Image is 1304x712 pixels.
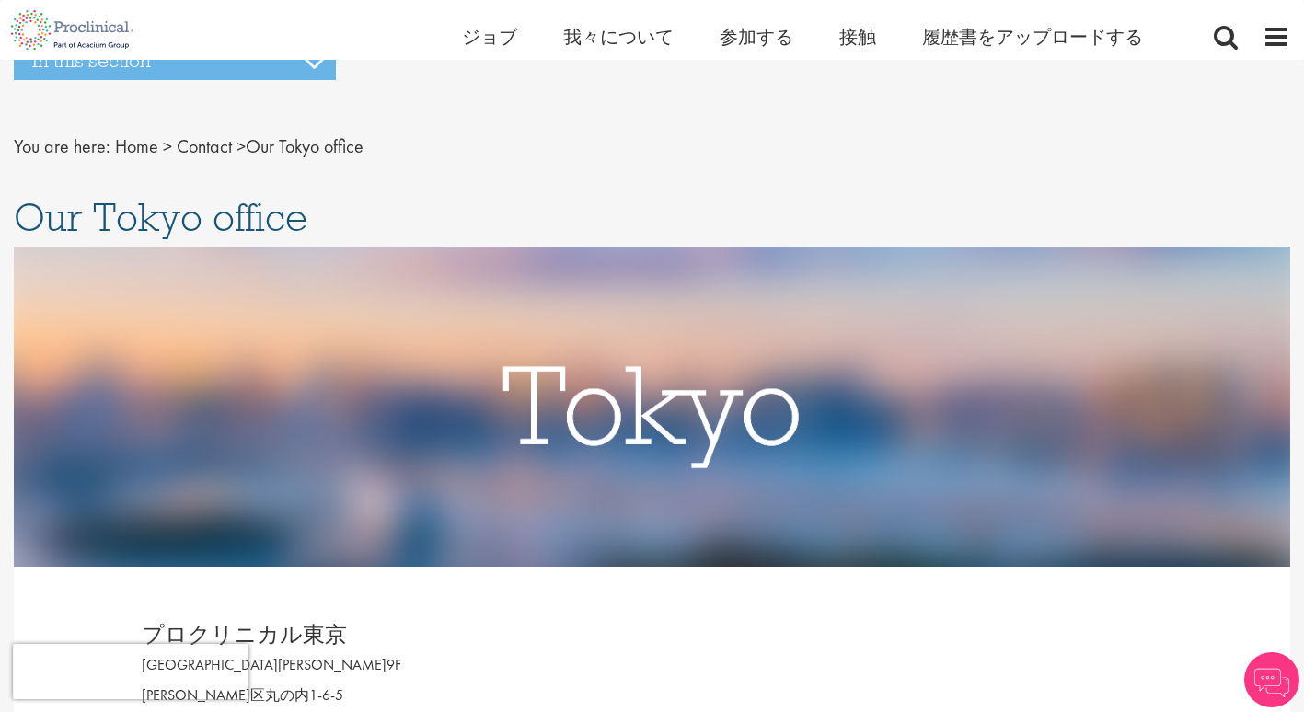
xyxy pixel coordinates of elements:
img: チャットボット [1244,652,1299,707]
p: [GEOGRAPHIC_DATA][PERSON_NAME]9F [142,655,639,676]
span: You are here: [14,134,110,158]
h3: プロクリニカル東京 [142,622,639,646]
a: 履歴書をアップロードする [922,25,1143,49]
span: > [237,134,246,158]
a: 参加する [720,25,793,49]
a: 我々について [563,25,674,49]
span: > [163,134,172,158]
a: breadcrumb link to Contact [177,134,232,158]
h3: In this section [14,41,336,80]
a: breadcrumb link to Home [115,134,158,158]
p: [PERSON_NAME]区丸の内1-6-5 [142,685,639,706]
a: 接触 [839,25,876,49]
a: ジョブ [462,25,517,49]
span: Our Tokyo office [115,134,364,158]
iframe: reCAPTCHA [13,644,248,699]
span: Our Tokyo office [14,192,307,242]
